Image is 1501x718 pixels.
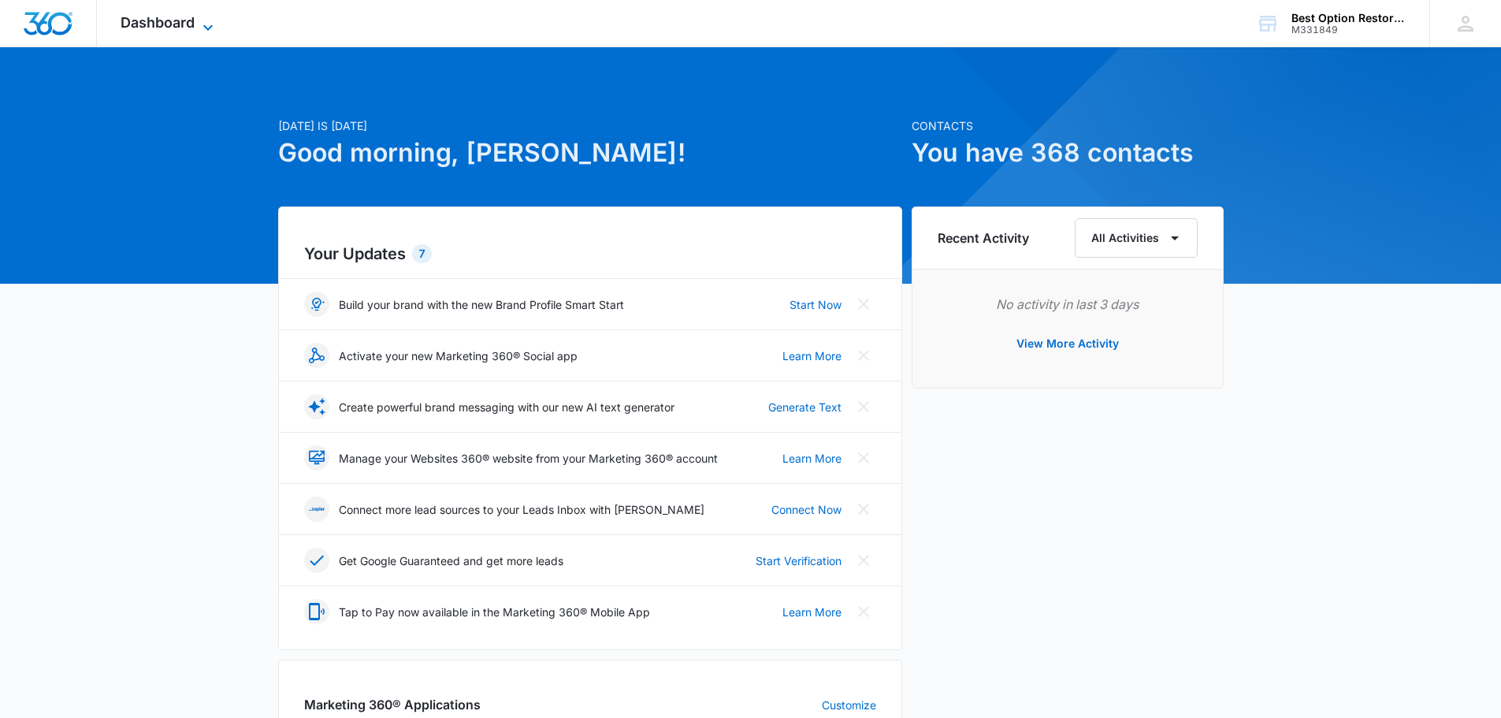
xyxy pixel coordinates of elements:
[339,501,704,518] p: Connect more lead sources to your Leads Inbox with [PERSON_NAME]
[339,552,563,569] p: Get Google Guaranteed and get more leads
[782,604,842,620] a: Learn More
[851,445,876,471] button: Close
[756,552,842,569] a: Start Verification
[851,548,876,573] button: Close
[782,450,842,467] a: Learn More
[822,697,876,713] a: Customize
[851,292,876,317] button: Close
[412,244,432,263] div: 7
[278,117,902,134] p: [DATE] is [DATE]
[304,695,481,714] h2: Marketing 360® Applications
[1291,24,1406,35] div: account id
[339,348,578,364] p: Activate your new Marketing 360® Social app
[1291,12,1406,24] div: account name
[851,394,876,419] button: Close
[304,242,876,266] h2: Your Updates
[790,296,842,313] a: Start Now
[938,229,1029,247] h6: Recent Activity
[851,497,876,522] button: Close
[912,134,1224,172] h1: You have 368 contacts
[278,134,902,172] h1: Good morning, [PERSON_NAME]!
[768,399,842,415] a: Generate Text
[339,399,674,415] p: Create powerful brand messaging with our new AI text generator
[851,343,876,368] button: Close
[851,599,876,624] button: Close
[938,295,1198,314] p: No activity in last 3 days
[339,296,624,313] p: Build your brand with the new Brand Profile Smart Start
[1001,325,1135,363] button: View More Activity
[912,117,1224,134] p: Contacts
[339,604,650,620] p: Tap to Pay now available in the Marketing 360® Mobile App
[1075,218,1198,258] button: All Activities
[339,450,718,467] p: Manage your Websites 360® website from your Marketing 360® account
[771,501,842,518] a: Connect Now
[121,14,195,31] span: Dashboard
[782,348,842,364] a: Learn More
